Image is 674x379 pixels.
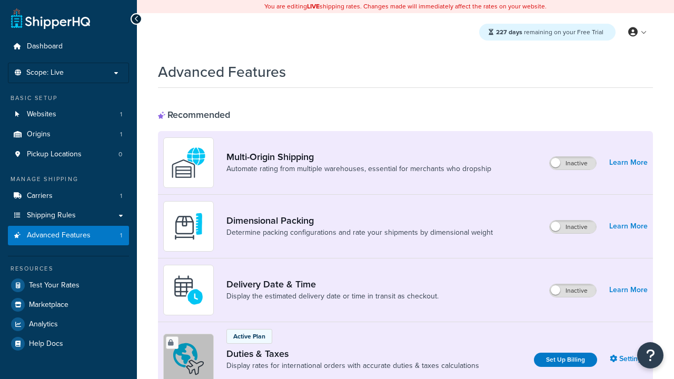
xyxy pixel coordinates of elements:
[27,192,53,201] span: Carriers
[8,145,129,164] li: Pickup Locations
[226,361,479,371] a: Display rates for international orders with accurate duties & taxes calculations
[226,291,439,302] a: Display the estimated delivery date or time in transit as checkout.
[8,226,129,245] li: Advanced Features
[233,332,265,341] p: Active Plan
[8,206,129,225] a: Shipping Rules
[226,348,479,360] a: Duties & Taxes
[118,150,122,159] span: 0
[29,301,68,310] span: Marketplace
[8,125,129,144] li: Origins
[8,175,129,184] div: Manage Shipping
[550,284,596,297] label: Inactive
[8,145,129,164] a: Pickup Locations0
[29,281,80,290] span: Test Your Rates
[8,334,129,353] a: Help Docs
[29,320,58,329] span: Analytics
[120,130,122,139] span: 1
[226,151,491,163] a: Multi-Origin Shipping
[637,342,663,368] button: Open Resource Center
[226,227,493,238] a: Determine packing configurations and rate your shipments by dimensional weight
[226,164,491,174] a: Automate rating from multiple warehouses, essential for merchants who dropship
[496,27,603,37] span: remaining on your Free Trial
[8,264,129,273] div: Resources
[534,353,597,367] a: Set Up Billing
[120,192,122,201] span: 1
[27,150,82,159] span: Pickup Locations
[8,105,129,124] li: Websites
[550,221,596,233] label: Inactive
[8,105,129,124] a: Websites1
[8,226,129,245] a: Advanced Features1
[27,130,51,139] span: Origins
[120,231,122,240] span: 1
[27,211,76,220] span: Shipping Rules
[158,109,230,121] div: Recommended
[609,155,648,170] a: Learn More
[8,295,129,314] a: Marketplace
[27,110,56,119] span: Websites
[8,125,129,144] a: Origins1
[29,340,63,348] span: Help Docs
[120,110,122,119] span: 1
[609,219,648,234] a: Learn More
[8,37,129,56] a: Dashboard
[496,27,522,37] strong: 227 days
[226,278,439,290] a: Delivery Date & Time
[307,2,320,11] b: LIVE
[26,68,64,77] span: Scope: Live
[609,283,648,297] a: Learn More
[170,144,207,181] img: WatD5o0RtDAAAAAElFTkSuQmCC
[226,215,493,226] a: Dimensional Packing
[8,186,129,206] li: Carriers
[27,42,63,51] span: Dashboard
[158,62,286,82] h1: Advanced Features
[8,315,129,334] a: Analytics
[610,352,648,366] a: Settings
[170,208,207,245] img: DTVBYsAAAAAASUVORK5CYII=
[8,94,129,103] div: Basic Setup
[8,186,129,206] a: Carriers1
[170,272,207,308] img: gfkeb5ejjkALwAAAABJRU5ErkJggg==
[27,231,91,240] span: Advanced Features
[8,276,129,295] a: Test Your Rates
[550,157,596,169] label: Inactive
